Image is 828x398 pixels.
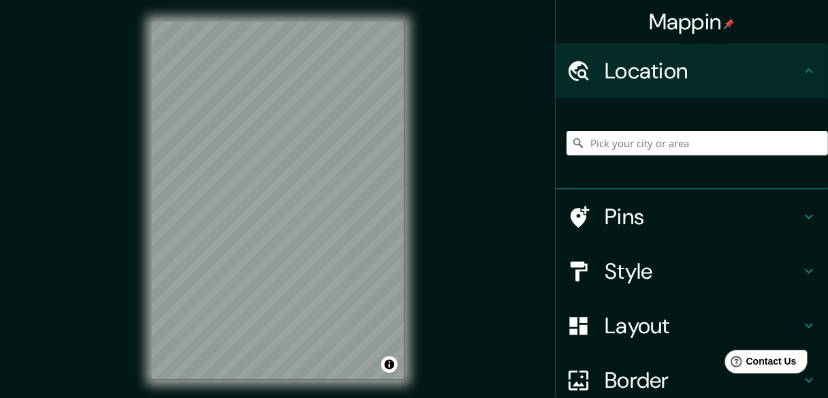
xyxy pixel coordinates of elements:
canvas: Map [152,22,404,380]
h4: Style [605,258,801,285]
button: Toggle attribution [381,356,398,373]
div: Pins [556,189,828,244]
h4: Location [605,57,801,85]
iframe: Help widget launcher [707,345,813,383]
div: Location [556,44,828,98]
h4: Mappin [649,8,735,35]
div: Layout [556,298,828,353]
div: Style [556,244,828,298]
img: pin-icon.png [724,18,735,29]
input: Pick your city or area [567,131,828,155]
h4: Pins [605,203,801,230]
h4: Layout [605,312,801,339]
h4: Border [605,367,801,394]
